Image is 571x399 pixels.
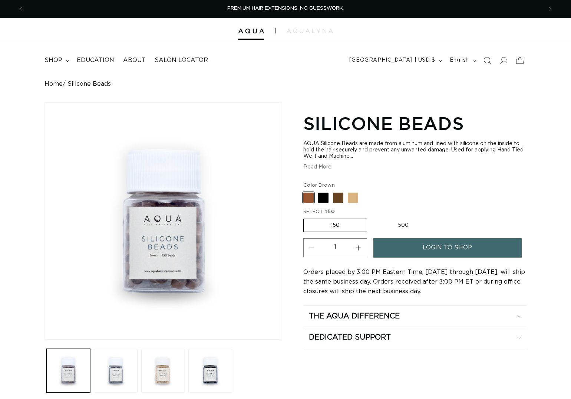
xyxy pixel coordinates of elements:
[46,349,90,393] button: Load image 1 in gallery view
[303,182,336,189] legend: Color:
[450,56,469,64] span: English
[479,52,495,69] summary: Search
[309,311,400,321] h2: The Aqua Difference
[44,81,63,88] a: Home
[333,193,343,203] label: Dark Brown
[45,103,281,339] img: Brown
[445,53,479,68] button: English
[373,238,522,257] a: login to shop
[150,52,212,69] a: Salon Locator
[287,29,333,33] img: aqualyna.com
[13,2,29,16] button: Previous announcement
[349,56,435,64] span: [GEOGRAPHIC_DATA] | USD $
[188,349,232,393] button: Load image 4 in gallery view
[423,238,472,257] span: login to shop
[44,102,281,395] media-gallery: Gallery Viewer
[44,56,62,64] span: shop
[40,52,72,69] summary: shop
[67,81,111,88] span: Silicone Beads
[309,333,391,342] h2: Dedicated Support
[238,29,264,34] img: Aqua Hair Extensions
[141,349,185,393] button: Load image 3 in gallery view
[44,81,527,88] nav: breadcrumbs
[318,183,335,188] span: Brown
[303,193,314,203] label: Brown
[303,141,527,160] div: AQUA Silicone Beads are made from aluminum and lined with silicone on the inside to hold the hair...
[326,209,335,214] span: 150
[303,112,527,135] h1: Silicone Beads
[227,6,344,11] span: PREMIUM HAIR EXTENSIONS. NO GUESSWORK.
[542,2,558,16] button: Next announcement
[303,208,336,216] legend: SELECT :
[371,219,436,232] label: 500
[303,269,525,294] span: Orders placed by 3:00 PM Eastern Time, [DATE] through [DATE], will ship the same business day. Or...
[94,349,138,393] button: Load image 2 in gallery view
[318,193,329,203] label: Black
[348,193,358,203] label: Blonde
[123,56,146,64] span: About
[303,164,331,170] button: Read More
[345,53,445,68] button: [GEOGRAPHIC_DATA] | USD $
[155,56,208,64] span: Salon Locator
[303,219,367,232] label: 150
[72,52,119,69] a: Education
[77,56,114,64] span: Education
[303,327,527,348] summary: Dedicated Support
[119,52,150,69] a: About
[303,306,527,327] summary: The Aqua Difference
